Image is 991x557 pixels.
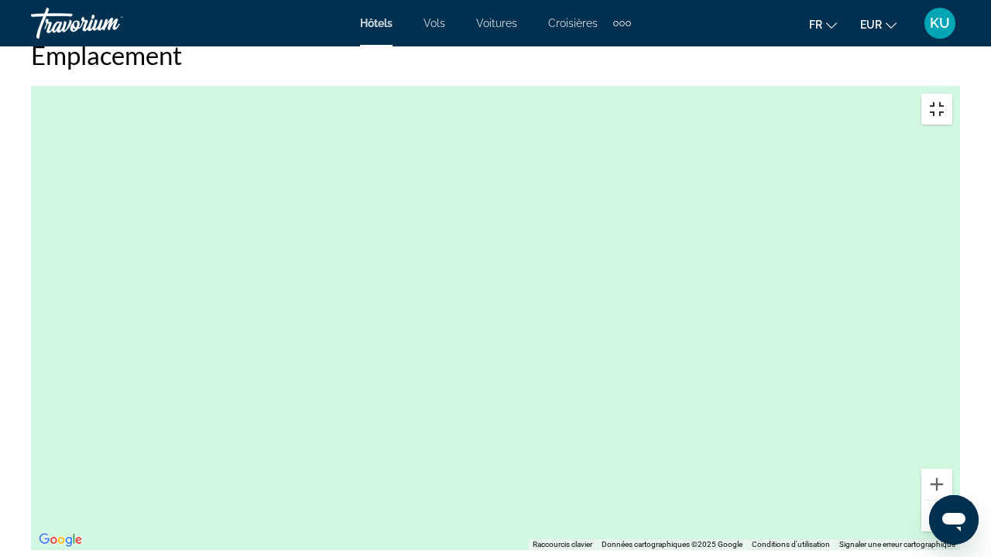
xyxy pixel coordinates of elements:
[602,540,742,548] span: Données cartographiques ©2025 Google
[930,15,950,31] span: KU
[31,3,186,43] a: Travorium
[860,13,897,36] button: Change currency
[860,19,882,31] span: EUR
[533,539,592,550] button: Raccourcis clavier
[921,501,952,531] button: Zoom arrière
[31,39,960,70] h2: Emplacement
[921,469,952,500] button: Zoom avant
[360,17,393,29] a: Hôtels
[809,19,822,31] span: fr
[809,13,837,36] button: Change language
[921,94,952,125] button: Passer en plein écran
[752,540,830,548] a: Conditions d'utilisation (s'ouvre dans un nouvel onglet)
[35,530,86,550] img: Google
[920,7,960,39] button: User Menu
[423,17,445,29] a: Vols
[35,530,86,550] a: Ouvrir cette zone dans Google Maps (dans une nouvelle fenêtre)
[929,495,979,545] iframe: Bouton de lancement de la fenêtre de messagerie
[548,17,598,29] a: Croisières
[476,17,517,29] a: Voitures
[613,11,631,36] button: Extra navigation items
[839,540,955,548] a: Signaler une erreur cartographique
